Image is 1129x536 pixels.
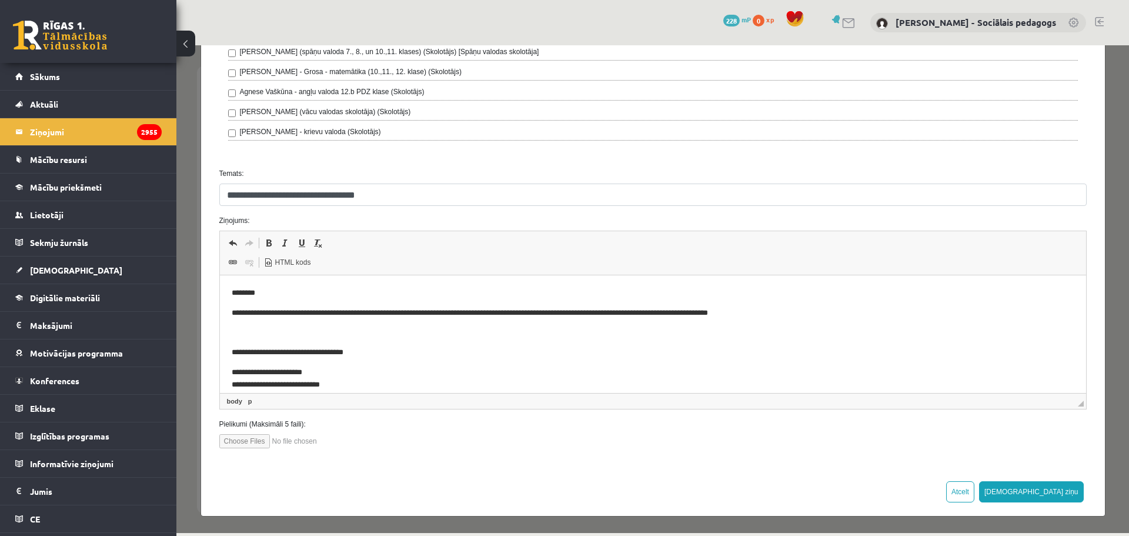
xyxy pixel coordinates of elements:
span: xp [766,15,774,24]
legend: Ziņojumi [30,118,162,145]
a: Atcelt (vadīšanas taustiņš+Z) [48,190,65,205]
a: Rīgas 1. Tālmācības vidusskola [13,21,107,50]
a: Izglītības programas [15,422,162,450]
a: Ziņojumi2955 [15,118,162,145]
legend: Maksājumi [30,312,162,339]
a: Treknraksts (vadīšanas taustiņš+B) [84,190,101,205]
a: Konferences [15,367,162,394]
iframe: Bagātinātā teksta redaktors, wiswyg-editor-47433842424080-1760096727-889 [44,230,910,348]
a: Atkārtot (vadīšanas taustiņš+Y) [65,190,81,205]
span: Digitālie materiāli [30,292,100,303]
a: Mācību resursi [15,146,162,173]
a: Maksājumi [15,312,162,339]
span: Sekmju žurnāls [30,237,88,248]
a: [PERSON_NAME] - Sociālais pedagogs [896,16,1056,28]
span: Lietotāji [30,209,64,220]
a: Mācību priekšmeti [15,174,162,201]
a: Lietotāji [15,201,162,228]
img: Dagnija Gaubšteina - Sociālais pedagogs [876,18,888,29]
a: body elements [48,351,68,361]
label: Pielikumi (Maksimāli 5 faili): [34,374,919,384]
span: Eklase [30,403,55,414]
a: Jumis [15,478,162,505]
a: Atsaistīt [65,209,81,225]
a: 228 mP [723,15,751,24]
a: Pasvītrojums (vadīšanas taustiņš+U) [117,190,133,205]
span: Sākums [30,71,60,82]
span: Konferences [30,375,79,386]
a: 0 xp [753,15,780,24]
label: [PERSON_NAME] - Grosa - matemātika (10.,11., 12. klase) (Skolotājs) [64,21,285,32]
label: [PERSON_NAME] - krievu valoda (Skolotājs) [64,81,205,92]
a: Motivācijas programma [15,339,162,367]
a: Slīpraksts (vadīšanas taustiņš+I) [101,190,117,205]
span: Informatīvie ziņojumi [30,458,113,469]
span: 0 [753,15,764,26]
label: [PERSON_NAME] (vācu valodas skolotāja) (Skolotājs) [64,61,235,72]
label: Ziņojums: [34,170,919,181]
a: Eklase [15,395,162,422]
button: [DEMOGRAPHIC_DATA] ziņu [803,436,907,457]
span: mP [741,15,751,24]
span: [DEMOGRAPHIC_DATA] [30,265,122,275]
label: Temats: [34,123,919,134]
span: Jumis [30,486,52,497]
a: Informatīvie ziņojumi [15,450,162,477]
a: Digitālie materiāli [15,284,162,311]
i: 2955 [137,124,162,140]
a: [DEMOGRAPHIC_DATA] [15,257,162,284]
span: HTML kods [97,212,135,222]
span: Motivācijas programma [30,348,123,358]
a: HTML kods [84,209,138,225]
a: CE [15,505,162,532]
button: Atcelt [770,436,798,457]
span: Mērogot [901,355,907,361]
a: Noņemt stilus [133,190,150,205]
label: [PERSON_NAME] (spāņu valoda 7., 8., un 10.,11. klases) (Skolotājs) [Spāņu valodas skolotāja] [64,1,363,12]
a: Saite (vadīšanas taustiņš+K) [48,209,65,225]
a: Sākums [15,63,162,90]
span: Izglītības programas [30,431,109,441]
a: Sekmju žurnāls [15,229,162,256]
span: Mācību resursi [30,154,87,165]
label: Agnese Vaškūna - angļu valoda 12.b PDZ klase (Skolotājs) [64,41,248,52]
body: Bagātinātā teksta redaktors, wiswyg-editor-47433842424080-1760096727-889 [12,12,854,152]
span: Aktuāli [30,99,58,109]
span: 228 [723,15,740,26]
span: CE [30,514,40,524]
span: Mācību priekšmeti [30,182,102,192]
a: p elements [69,351,78,361]
a: Aktuāli [15,91,162,118]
